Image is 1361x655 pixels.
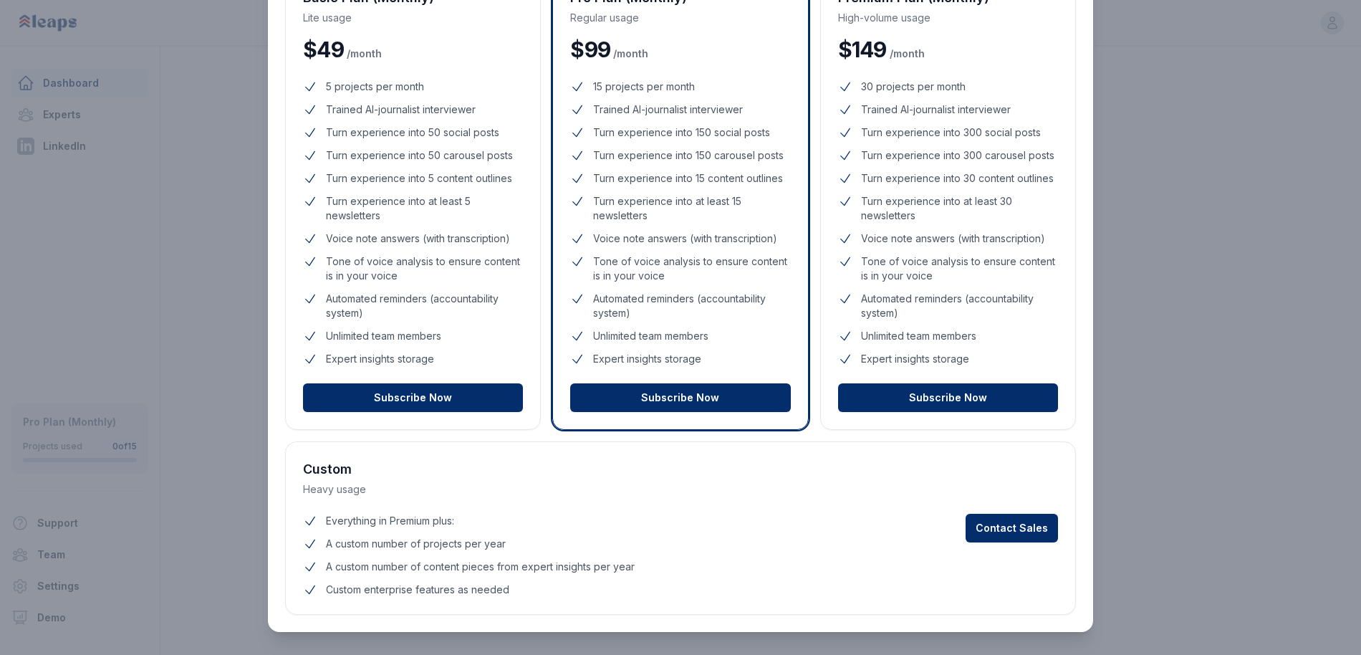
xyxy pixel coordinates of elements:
span: Automated reminders (accountability system) [861,292,1058,320]
span: Tone of voice analysis to ensure content is in your voice [593,254,790,283]
span: Turn experience into at least 15 newsletters [593,194,790,223]
span: A custom number of content pieces from expert insights per year [326,560,635,574]
span: Automated reminders (accountability system) [326,292,523,320]
span: 30 projects per month [861,80,966,94]
span: Expert insights storage [593,352,701,366]
span: Expert insights storage [326,352,434,366]
span: Turn experience into 50 social posts [326,125,499,140]
span: Turn experience into at least 5 newsletters [326,194,523,223]
p: Lite usage [303,11,523,25]
span: $ 49 [303,37,344,62]
span: Tone of voice analysis to ensure content is in your voice [326,254,523,283]
span: Automated reminders (accountability system) [593,292,790,320]
span: Voice note answers (with transcription) [593,231,777,246]
button: Contact Sales [966,514,1058,542]
button: Subscribe Now [303,383,523,412]
button: Subscribe Now [570,383,790,412]
h3: Custom [303,459,948,479]
span: Custom enterprise features as needed [326,583,509,597]
span: Unlimited team members [861,329,976,343]
span: Turn experience into 150 carousel posts [593,148,784,163]
p: Regular usage [570,11,790,25]
span: Unlimited team members [326,329,441,343]
span: / month [613,47,648,61]
span: / month [347,47,382,61]
span: Everything in Premium plus: [326,514,454,528]
p: Heavy usage [303,482,948,497]
span: Turn experience into 300 carousel posts [861,148,1054,163]
span: 15 projects per month [593,80,695,94]
button: Subscribe Now [838,383,1058,412]
span: Turn experience into 300 social posts [861,125,1041,140]
span: / month [890,47,925,61]
span: Unlimited team members [593,329,708,343]
span: Turn experience into 50 carousel posts [326,148,513,163]
span: Trained AI-journalist interviewer [593,102,743,117]
span: A custom number of projects per year [326,537,506,551]
span: 5 projects per month [326,80,424,94]
span: Trained AI-journalist interviewer [326,102,476,117]
span: Turn experience into 5 content outlines [326,171,512,186]
span: $ 99 [570,37,610,62]
span: Voice note answers (with transcription) [326,231,510,246]
span: Turn experience into 150 social posts [593,125,770,140]
span: Voice note answers (with transcription) [861,231,1045,246]
span: Turn experience into 15 content outlines [593,171,783,186]
span: Expert insights storage [861,352,969,366]
span: Trained AI-journalist interviewer [861,102,1011,117]
span: Turn experience into at least 30 newsletters [861,194,1058,223]
span: Tone of voice analysis to ensure content is in your voice [861,254,1058,283]
span: $ 149 [838,37,887,62]
p: High-volume usage [838,11,1058,25]
span: Turn experience into 30 content outlines [861,171,1054,186]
